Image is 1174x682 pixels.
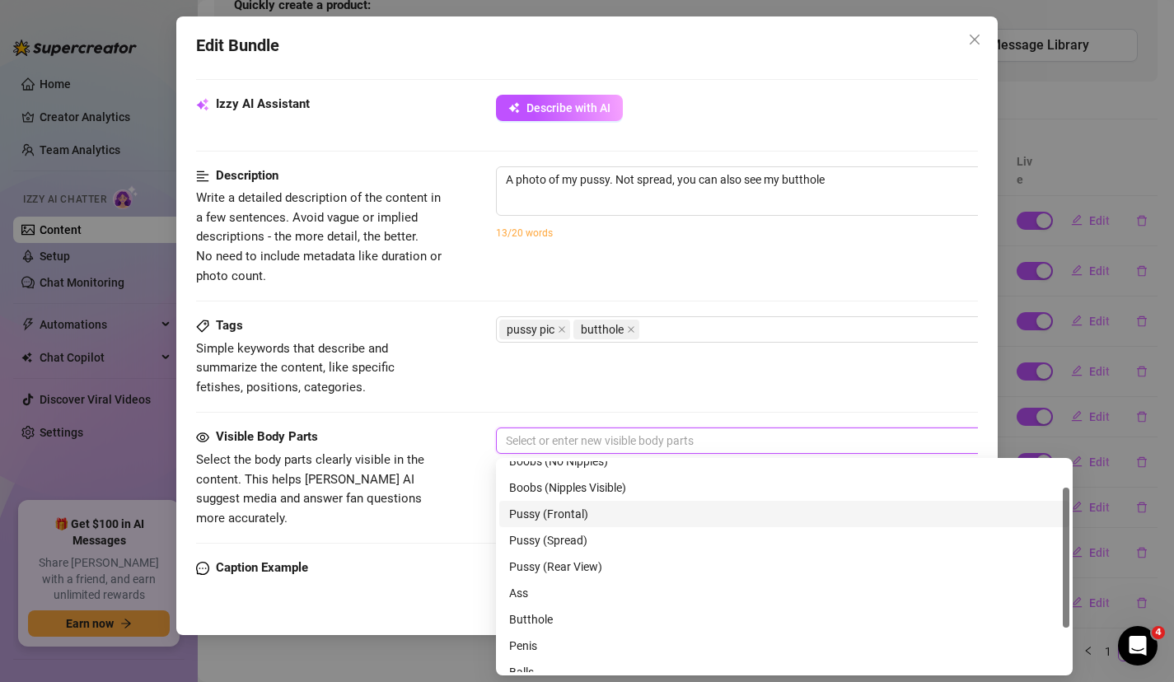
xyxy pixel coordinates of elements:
[499,633,1069,659] div: Penis
[509,663,1059,681] div: Balls
[499,320,570,339] span: pussy pic
[961,26,988,53] button: Close
[961,33,988,46] span: Close
[558,325,566,334] span: close
[968,33,981,46] span: close
[496,227,553,239] span: 13/20 words
[196,190,442,283] span: Write a detailed description of the content in a few sentences. Avoid vague or implied descriptio...
[509,479,1059,497] div: Boobs (Nipples Visible)
[496,95,623,121] button: Describe with AI
[497,167,1072,192] textarea: A photo of my pussy. Not spread, you can also see my butthole
[196,166,209,186] span: align-left
[509,531,1059,549] div: Pussy (Spread)
[196,558,209,578] span: message
[499,448,1069,474] div: Boobs (No Nipples)
[196,33,279,58] span: Edit Bundle
[499,527,1069,554] div: Pussy (Spread)
[526,101,610,114] span: Describe with AI
[509,637,1059,655] div: Penis
[509,610,1059,628] div: Butthole
[196,431,209,444] span: eye
[499,554,1069,580] div: Pussy (Rear View)
[499,501,1069,527] div: Pussy (Frontal)
[216,560,308,575] strong: Caption Example
[216,429,318,444] strong: Visible Body Parts
[509,452,1059,470] div: Boobs (No Nipples)
[196,320,209,333] span: tag
[573,320,639,339] span: butthole
[196,452,424,526] span: Select the body parts clearly visible in the content. This helps [PERSON_NAME] AI suggest media a...
[509,505,1059,523] div: Pussy (Frontal)
[196,341,395,395] span: Simple keywords that describe and summarize the content, like specific fetishes, positions, categ...
[581,320,624,339] span: butthole
[499,580,1069,606] div: Ass
[509,584,1059,602] div: Ass
[216,168,278,183] strong: Description
[499,606,1069,633] div: Butthole
[499,474,1069,501] div: Boobs (Nipples Visible)
[216,318,243,333] strong: Tags
[507,320,554,339] span: pussy pic
[216,96,310,111] strong: Izzy AI Assistant
[627,325,635,334] span: close
[1118,626,1158,666] iframe: Intercom live chat
[509,558,1059,576] div: Pussy (Rear View)
[1152,626,1165,639] span: 4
